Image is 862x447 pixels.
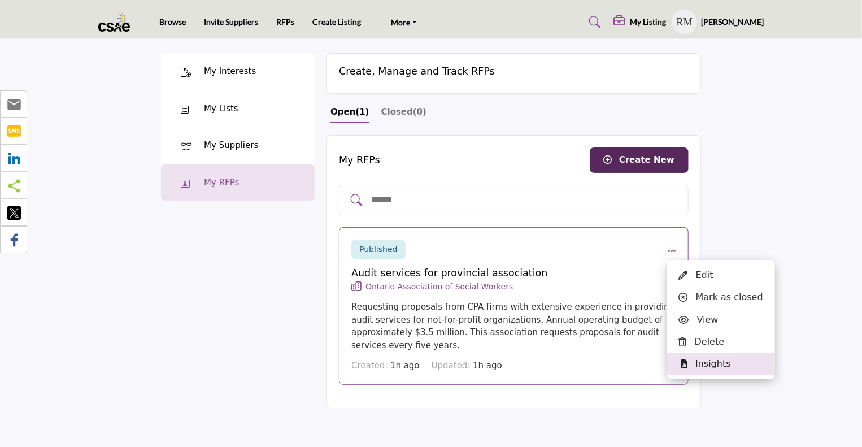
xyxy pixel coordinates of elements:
p: Requesting proposals from CPA firms with extensive experience in providing audit services for not... [351,301,676,351]
span: Updated: [432,361,471,371]
div: Insights [667,353,775,375]
div: My Suppliers [204,139,258,152]
div: View [667,309,775,331]
div: My Lists [204,102,238,115]
div: My Listing [614,15,667,29]
h5: My RFPs [339,154,380,166]
a: Browse [159,17,186,27]
span: Closed [381,107,413,117]
h5: My Listing [630,17,667,27]
span: Published [359,245,397,254]
div: Ontario Association of Social Workers [365,281,513,293]
div: My Interests [204,65,256,78]
div: Delete [667,331,775,353]
img: site Logo [98,13,136,32]
a: RFPs [276,17,294,27]
span: Open [330,107,355,117]
span: Create New [619,155,674,165]
a: Search [578,13,608,31]
button: Create New [590,147,689,173]
span: 1h ago [473,361,502,371]
span: 1h ago [390,361,420,371]
button: Show hide supplier dropdown [672,10,697,34]
a: Invite Suppliers [204,17,258,27]
h5: [PERSON_NAME] [702,16,764,28]
div: My RFPs [204,176,239,189]
h5: Audit services for provincial association [351,267,676,279]
span: (1) [356,107,369,117]
a: Create Listing [312,17,361,27]
span: (0) [413,107,426,117]
a: RFP actions [667,240,676,259]
div: Edit [667,264,775,286]
a: More [379,12,429,32]
h5: Create, Manage and Track RFPs [339,66,495,77]
div: Mark as closed [667,287,775,309]
span: Created: [351,361,388,371]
